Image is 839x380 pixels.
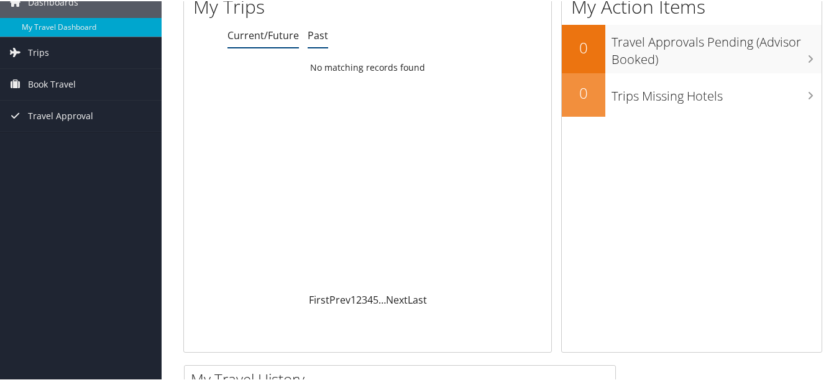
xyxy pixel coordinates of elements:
h2: 0 [562,81,605,102]
a: 0Travel Approvals Pending (Advisor Booked) [562,24,822,71]
a: Past [308,27,328,41]
span: Trips [28,36,49,67]
a: Last [408,292,427,305]
h3: Travel Approvals Pending (Advisor Booked) [612,26,822,67]
span: Travel Approval [28,99,93,130]
a: Prev [329,292,351,305]
span: Book Travel [28,68,76,99]
h2: 0 [562,36,605,57]
span: … [378,292,386,305]
a: 4 [367,292,373,305]
a: 5 [373,292,378,305]
a: 2 [356,292,362,305]
td: No matching records found [184,55,551,78]
a: Current/Future [227,27,299,41]
a: 3 [362,292,367,305]
a: 1 [351,292,356,305]
a: 0Trips Missing Hotels [562,72,822,115]
h3: Trips Missing Hotels [612,80,822,104]
a: First [309,292,329,305]
a: Next [386,292,408,305]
